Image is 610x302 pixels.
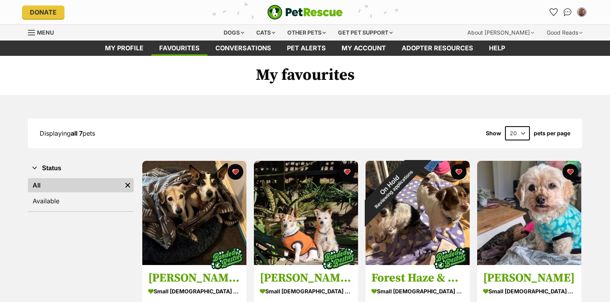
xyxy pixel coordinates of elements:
[28,194,134,208] a: Available
[208,41,279,56] a: conversations
[481,41,513,56] a: Help
[339,164,355,180] button: favourite
[578,8,586,16] img: Diane Egan profile pic
[541,25,588,41] div: Good Reads
[564,8,572,16] img: chat-41dd97257d64d25036548639549fe6c8038ab92f7586957e7f3b1b290dea8141.svg
[371,271,464,286] h3: Forest Haze & Spotted Wonder
[148,271,241,286] h3: [PERSON_NAME] and [PERSON_NAME]
[561,6,574,18] a: Conversations
[28,25,59,39] a: Menu
[97,41,151,56] a: My profile
[575,6,588,18] button: My account
[451,164,467,180] button: favourite
[282,25,331,41] div: Other pets
[151,41,208,56] a: Favourites
[534,130,570,136] label: pets per page
[366,259,470,267] a: On HoldReviewing applications
[333,25,398,41] div: Get pet support
[334,41,394,56] a: My account
[477,161,581,265] img: Lola Silvanus
[228,164,243,180] button: favourite
[207,239,246,278] img: bonded besties
[71,129,83,137] strong: all 7
[348,144,435,230] div: On Hold
[547,6,560,18] a: Favourites
[430,239,470,278] img: bonded besties
[37,29,54,36] span: Menu
[394,41,481,56] a: Adopter resources
[260,286,352,297] div: small [DEMOGRAPHIC_DATA] Dog
[279,41,334,56] a: Pet alerts
[486,130,501,136] span: Show
[483,286,575,297] div: small [DEMOGRAPHIC_DATA] Dog
[260,271,352,286] h3: [PERSON_NAME] and [PERSON_NAME]
[251,25,281,41] div: Cats
[319,239,358,278] img: bonded besties
[28,177,134,211] div: Status
[142,161,246,265] img: Ruby and Vincent Silvanus
[267,5,343,20] a: PetRescue
[462,25,540,41] div: About [PERSON_NAME]
[562,164,578,180] button: favourite
[254,161,358,265] img: Barney and Bruzier
[122,178,134,192] a: Remove filter
[374,169,414,210] span: Reviewing applications
[267,5,343,20] img: logo-e224e6f780fb5917bec1dbf3a21bbac754714ae5b6737aabdf751b685950b380.svg
[547,6,588,18] ul: Account quick links
[366,161,470,265] img: Forest Haze & Spotted Wonder
[28,163,134,173] button: Status
[218,25,250,41] div: Dogs
[148,286,241,297] div: small [DEMOGRAPHIC_DATA] Dog
[40,129,95,137] span: Displaying pets
[28,178,122,192] a: All
[483,271,575,286] h3: [PERSON_NAME]
[371,286,464,297] div: small [DEMOGRAPHIC_DATA] Dog
[22,6,64,19] a: Donate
